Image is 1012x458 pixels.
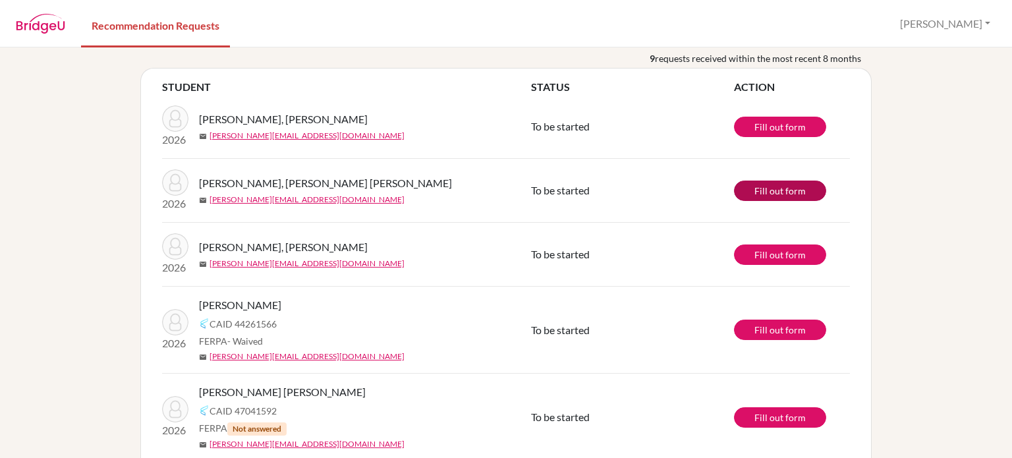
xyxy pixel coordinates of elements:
[734,320,826,340] a: Fill out form
[210,194,405,206] a: [PERSON_NAME][EMAIL_ADDRESS][DOMAIN_NAME]
[162,169,188,196] img: Ruben, Godoy Coto
[199,318,210,329] img: Common App logo
[162,196,188,212] p: 2026
[199,260,207,268] span: mail
[199,132,207,140] span: mail
[162,309,188,335] img: Osorio, Giulianna
[162,79,531,95] th: STUDENT
[210,317,277,331] span: CAID 44261566
[162,132,188,148] p: 2026
[734,79,850,95] th: ACTION
[199,353,207,361] span: mail
[210,404,277,418] span: CAID 47041592
[655,51,861,65] span: requests received within the most recent 8 months
[199,334,263,348] span: FERPA
[162,233,188,260] img: Johan, Maradiaga Torres
[531,324,590,336] span: To be started
[531,184,590,196] span: To be started
[531,79,734,95] th: STATUS
[199,196,207,204] span: mail
[210,130,405,142] a: [PERSON_NAME][EMAIL_ADDRESS][DOMAIN_NAME]
[227,335,263,347] span: - Waived
[894,11,996,36] button: [PERSON_NAME]
[199,384,366,400] span: [PERSON_NAME] [PERSON_NAME]
[162,105,188,132] img: Adrian, Lardizabal Hernandez
[16,14,65,34] img: BridgeU logo
[531,120,590,132] span: To be started
[199,441,207,449] span: mail
[734,117,826,137] a: Fill out form
[199,239,368,255] span: [PERSON_NAME], [PERSON_NAME]
[210,438,405,450] a: [PERSON_NAME][EMAIL_ADDRESS][DOMAIN_NAME]
[210,258,405,270] a: [PERSON_NAME][EMAIL_ADDRESS][DOMAIN_NAME]
[199,405,210,416] img: Common App logo
[162,335,188,351] p: 2026
[199,175,452,191] span: [PERSON_NAME], [PERSON_NAME] [PERSON_NAME]
[162,260,188,275] p: 2026
[650,51,655,65] b: 9
[227,422,287,436] span: Not answered
[210,351,405,362] a: [PERSON_NAME][EMAIL_ADDRESS][DOMAIN_NAME]
[531,411,590,423] span: To be started
[199,297,281,313] span: [PERSON_NAME]
[81,2,230,47] a: Recommendation Requests
[734,181,826,201] a: Fill out form
[199,421,287,436] span: FERPA
[199,111,368,127] span: [PERSON_NAME], [PERSON_NAME]
[734,407,826,428] a: Fill out form
[162,422,188,438] p: 2026
[734,244,826,265] a: Fill out form
[531,248,590,260] span: To be started
[162,396,188,422] img: Paredes Torres, Victoria Maria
